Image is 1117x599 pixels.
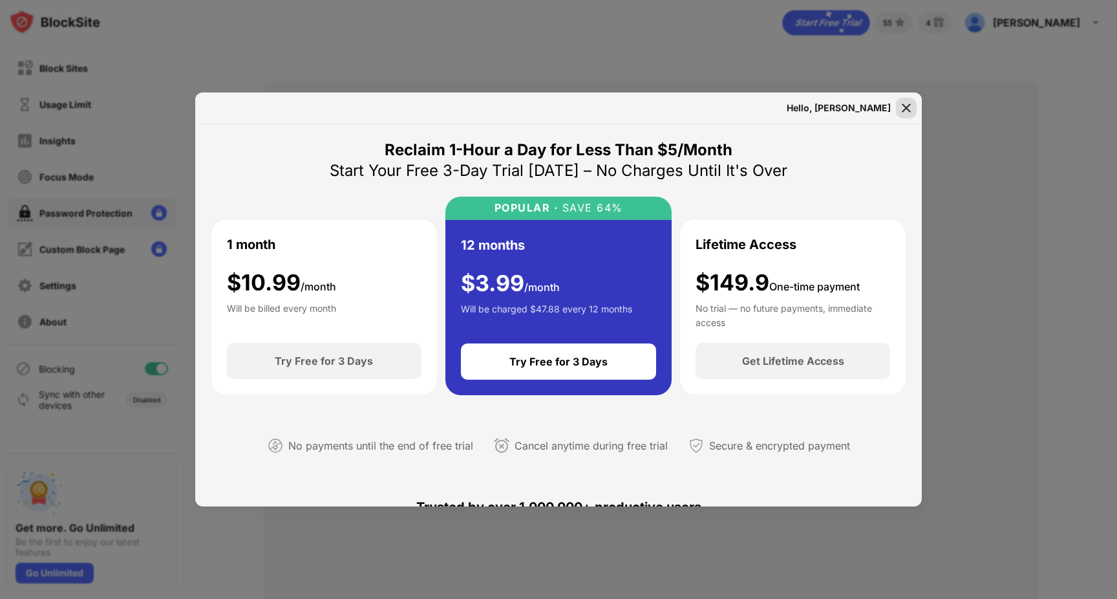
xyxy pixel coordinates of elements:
img: secured-payment [688,438,704,453]
div: No trial — no future payments, immediate access [696,301,890,327]
div: Start Your Free 3-Day Trial [DATE] – No Charges Until It's Over [330,160,787,181]
div: No payments until the end of free trial [288,437,473,455]
div: Try Free for 3 Days [509,355,608,368]
div: Lifetime Access [696,235,796,254]
div: Cancel anytime during free trial [515,437,668,455]
span: /month [301,280,336,293]
div: 1 month [227,235,275,254]
span: One-time payment [769,280,860,293]
div: Try Free for 3 Days [275,354,373,367]
img: cancel-anytime [494,438,509,453]
div: Hello, [PERSON_NAME] [787,103,891,113]
div: $ 3.99 [461,270,560,297]
div: Trusted by over 1,000,000+ productive users [211,476,906,538]
div: 12 months [461,235,525,255]
div: $149.9 [696,270,860,296]
div: Will be charged $47.88 every 12 months [461,302,632,328]
div: $ 10.99 [227,270,336,296]
div: Will be billed every month [227,301,336,327]
div: SAVE 64% [558,202,623,214]
div: Get Lifetime Access [742,354,844,367]
div: POPULAR · [495,202,558,214]
div: Reclaim 1-Hour a Day for Less Than $5/Month [385,140,732,160]
img: not-paying [268,438,283,453]
span: /month [524,281,560,294]
div: Secure & encrypted payment [709,437,850,455]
